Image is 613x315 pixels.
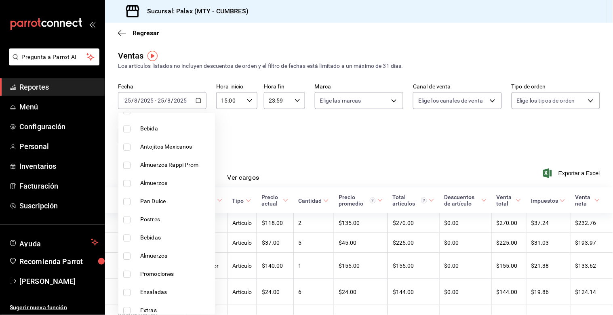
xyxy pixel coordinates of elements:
img: Tooltip marker [147,51,158,61]
span: Almuerzos Rappi Prom [140,161,212,170]
span: Antojitos Mexicanos [140,143,212,151]
span: Ensaladas [140,288,212,297]
span: Bebidas [140,234,212,242]
span: Bebida [140,125,212,133]
span: Promociones [140,270,212,279]
span: Postres [140,216,212,224]
span: Pan Dulce [140,197,212,206]
span: Almuerzos [140,252,212,260]
span: Almuerzos [140,179,212,188]
span: Extras [140,307,212,315]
